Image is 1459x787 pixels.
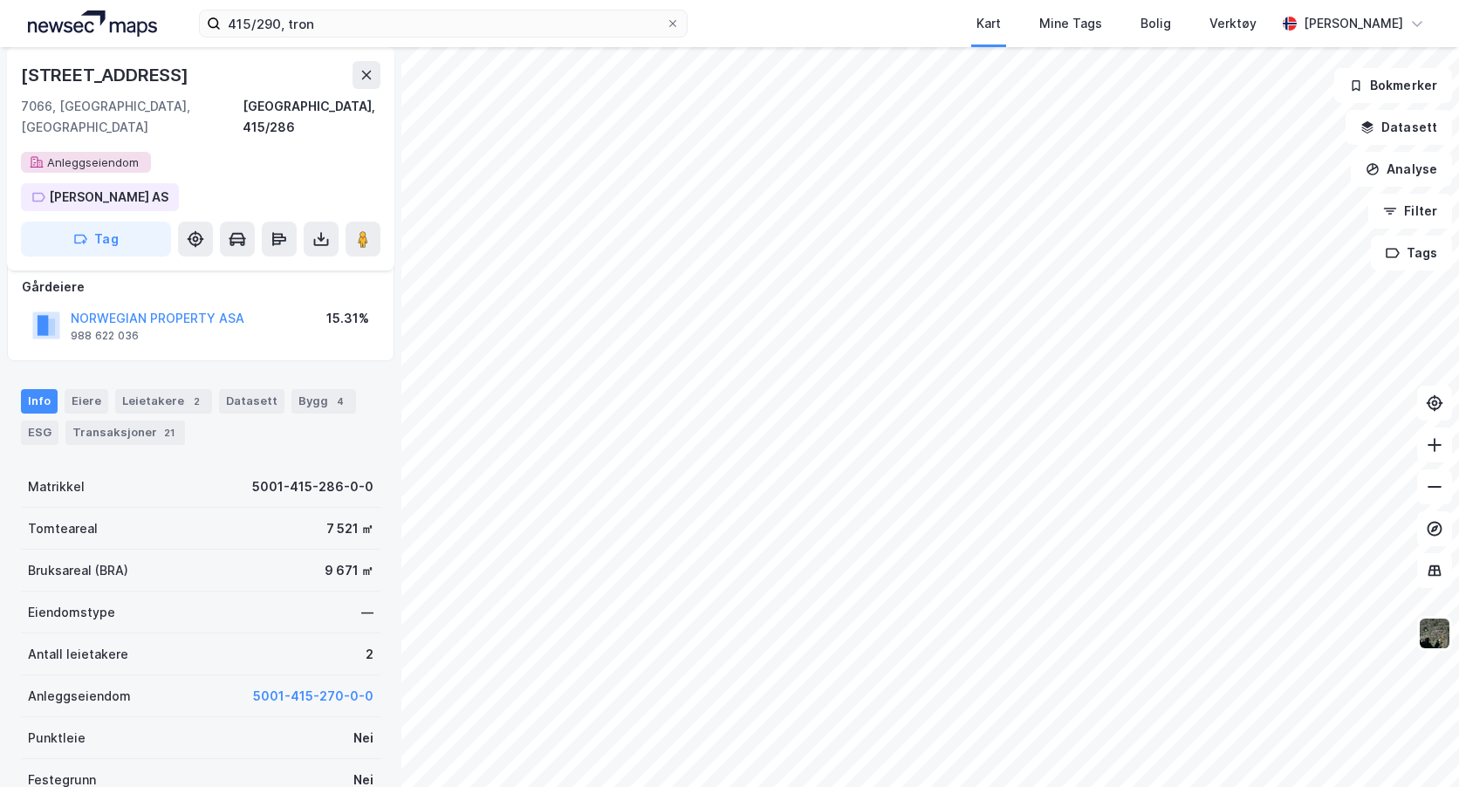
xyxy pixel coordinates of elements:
div: 7 521 ㎡ [326,518,373,539]
div: Verktøy [1209,13,1257,34]
img: 9k= [1418,617,1451,650]
button: Bokmerker [1334,68,1452,103]
div: 2 [366,644,373,665]
div: 5001-415-286-0-0 [252,476,373,497]
div: Bygg [291,389,356,414]
div: Leietakere [115,389,212,414]
button: Tags [1371,236,1452,270]
div: Tomteareal [28,518,98,539]
div: [PERSON_NAME] [1304,13,1403,34]
div: Transaksjoner [65,421,185,445]
iframe: Chat Widget [1372,703,1459,787]
div: 2 [188,393,205,410]
div: Datasett [219,389,284,414]
div: 4 [332,393,349,410]
button: Datasett [1346,110,1452,145]
div: [PERSON_NAME] AS [49,187,168,208]
div: 988 622 036 [71,329,139,343]
div: Matrikkel [28,476,85,497]
div: [GEOGRAPHIC_DATA], 415/286 [243,96,380,138]
div: Gårdeiere [22,277,380,298]
div: Antall leietakere [28,644,128,665]
div: 15.31% [326,308,369,329]
button: Tag [21,222,171,257]
div: Anleggseiendom [28,686,131,707]
div: Bolig [1140,13,1171,34]
div: — [361,602,373,623]
div: Kart [976,13,1001,34]
button: Analyse [1351,152,1452,187]
div: [STREET_ADDRESS] [21,61,192,89]
img: logo.a4113a55bc3d86da70a041830d287a7e.svg [28,10,157,37]
div: Nei [353,728,373,749]
div: 9 671 ㎡ [325,560,373,581]
div: ESG [21,421,58,445]
div: Eiendomstype [28,602,115,623]
div: 7066, [GEOGRAPHIC_DATA], [GEOGRAPHIC_DATA] [21,96,243,138]
input: Søk på adresse, matrikkel, gårdeiere, leietakere eller personer [221,10,666,37]
button: 5001-415-270-0-0 [253,686,373,707]
button: Filter [1368,194,1452,229]
div: Info [21,389,58,414]
div: Mine Tags [1039,13,1102,34]
div: 21 [161,424,178,441]
div: Eiere [65,389,108,414]
div: Punktleie [28,728,86,749]
div: Bruksareal (BRA) [28,560,128,581]
div: Kontrollprogram for chat [1372,703,1459,787]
